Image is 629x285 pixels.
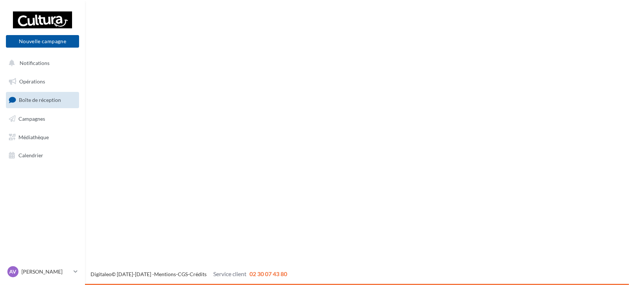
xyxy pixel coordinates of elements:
a: Médiathèque [4,130,81,145]
a: Mentions [154,271,176,277]
span: Calendrier [18,152,43,158]
span: Service client [213,270,246,277]
span: 02 30 07 43 80 [249,270,287,277]
a: Boîte de réception [4,92,81,108]
a: Campagnes [4,111,81,127]
a: Opérations [4,74,81,89]
a: AV [PERSON_NAME] [6,265,79,279]
span: Boîte de réception [19,97,61,103]
span: Notifications [20,60,50,66]
a: Digitaleo [91,271,112,277]
a: Calendrier [4,148,81,163]
span: AV [10,268,17,275]
p: [PERSON_NAME] [21,268,71,275]
button: Nouvelle campagne [6,35,79,48]
span: Médiathèque [18,134,49,140]
span: Campagnes [18,116,45,122]
a: CGS [178,271,188,277]
span: Opérations [19,78,45,85]
span: © [DATE]-[DATE] - - - [91,271,287,277]
a: Crédits [190,271,207,277]
button: Notifications [4,55,78,71]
